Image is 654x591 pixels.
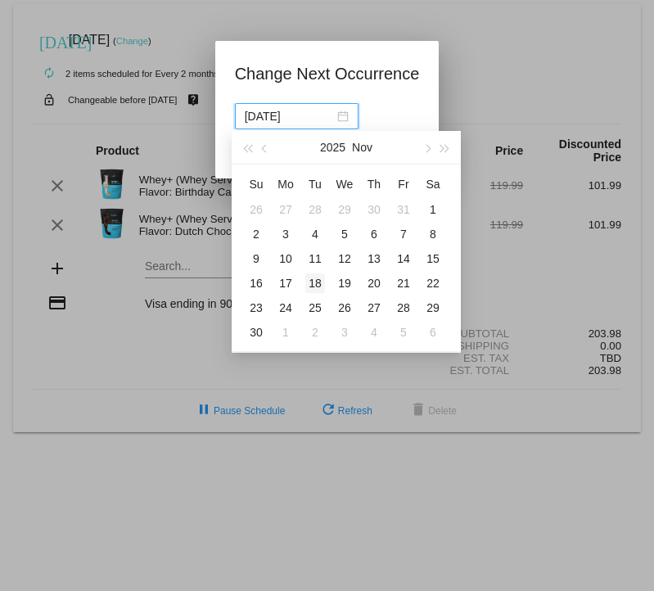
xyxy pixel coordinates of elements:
td: 12/2/2025 [300,320,330,345]
td: 11/10/2025 [271,246,300,271]
td: 11/9/2025 [241,246,271,271]
td: 11/14/2025 [389,246,418,271]
td: 11/17/2025 [271,271,300,295]
td: 11/18/2025 [300,271,330,295]
div: 2 [305,323,325,342]
div: 4 [305,224,325,244]
td: 11/5/2025 [330,222,359,246]
div: 5 [335,224,354,244]
div: 12 [335,249,354,268]
div: 5 [394,323,413,342]
div: 10 [276,249,295,268]
div: 13 [364,249,384,268]
td: 12/6/2025 [418,320,448,345]
div: 11 [305,249,325,268]
td: 11/30/2025 [241,320,271,345]
div: 3 [335,323,354,342]
td: 11/25/2025 [300,295,330,320]
th: Wed [330,171,359,197]
td: 12/5/2025 [389,320,418,345]
div: 28 [394,298,413,318]
td: 12/1/2025 [271,320,300,345]
div: 7 [394,224,413,244]
div: 28 [305,200,325,219]
div: 31 [394,200,413,219]
div: 23 [246,298,266,318]
div: 9 [246,249,266,268]
div: 29 [335,200,354,219]
div: 18 [305,273,325,293]
div: 26 [335,298,354,318]
div: 6 [423,323,443,342]
div: 22 [423,273,443,293]
div: 20 [364,273,384,293]
div: 8 [423,224,443,244]
input: Select date [245,107,334,125]
td: 12/4/2025 [359,320,389,345]
div: 1 [276,323,295,342]
td: 11/2/2025 [241,222,271,246]
td: 11/27/2025 [359,295,389,320]
div: 16 [246,273,266,293]
button: Previous month (PageUp) [256,131,274,164]
div: 30 [364,200,384,219]
div: 25 [305,298,325,318]
h1: Change Next Occurrence [235,61,420,87]
td: 10/30/2025 [359,197,389,222]
td: 11/23/2025 [241,295,271,320]
div: 4 [364,323,384,342]
td: 11/13/2025 [359,246,389,271]
td: 10/26/2025 [241,197,271,222]
td: 11/20/2025 [359,271,389,295]
button: Next year (Control + right) [436,131,454,164]
td: 11/19/2025 [330,271,359,295]
div: 19 [335,273,354,293]
div: 21 [394,273,413,293]
div: 3 [276,224,295,244]
td: 10/27/2025 [271,197,300,222]
button: 2025 [320,131,345,164]
td: 11/6/2025 [359,222,389,246]
button: Next month (PageDown) [417,131,435,164]
td: 12/3/2025 [330,320,359,345]
div: 6 [364,224,384,244]
div: 26 [246,200,266,219]
th: Tue [300,171,330,197]
td: 11/12/2025 [330,246,359,271]
div: 29 [423,298,443,318]
div: 1 [423,200,443,219]
td: 11/8/2025 [418,222,448,246]
td: 10/28/2025 [300,197,330,222]
td: 10/29/2025 [330,197,359,222]
td: 10/31/2025 [389,197,418,222]
div: 2 [246,224,266,244]
td: 11/21/2025 [389,271,418,295]
th: Fri [389,171,418,197]
td: 11/26/2025 [330,295,359,320]
td: 11/1/2025 [418,197,448,222]
td: 11/24/2025 [271,295,300,320]
td: 11/15/2025 [418,246,448,271]
td: 11/16/2025 [241,271,271,295]
td: 11/22/2025 [418,271,448,295]
th: Sun [241,171,271,197]
div: 27 [364,298,384,318]
button: Last year (Control + left) [238,131,256,164]
div: 24 [276,298,295,318]
td: 11/3/2025 [271,222,300,246]
div: 14 [394,249,413,268]
td: 11/29/2025 [418,295,448,320]
div: 30 [246,323,266,342]
td: 11/28/2025 [389,295,418,320]
button: Nov [352,131,372,164]
td: 11/7/2025 [389,222,418,246]
td: 11/11/2025 [300,246,330,271]
th: Mon [271,171,300,197]
div: 27 [276,200,295,219]
div: 15 [423,249,443,268]
th: Sat [418,171,448,197]
td: 11/4/2025 [300,222,330,246]
div: 17 [276,273,295,293]
th: Thu [359,171,389,197]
